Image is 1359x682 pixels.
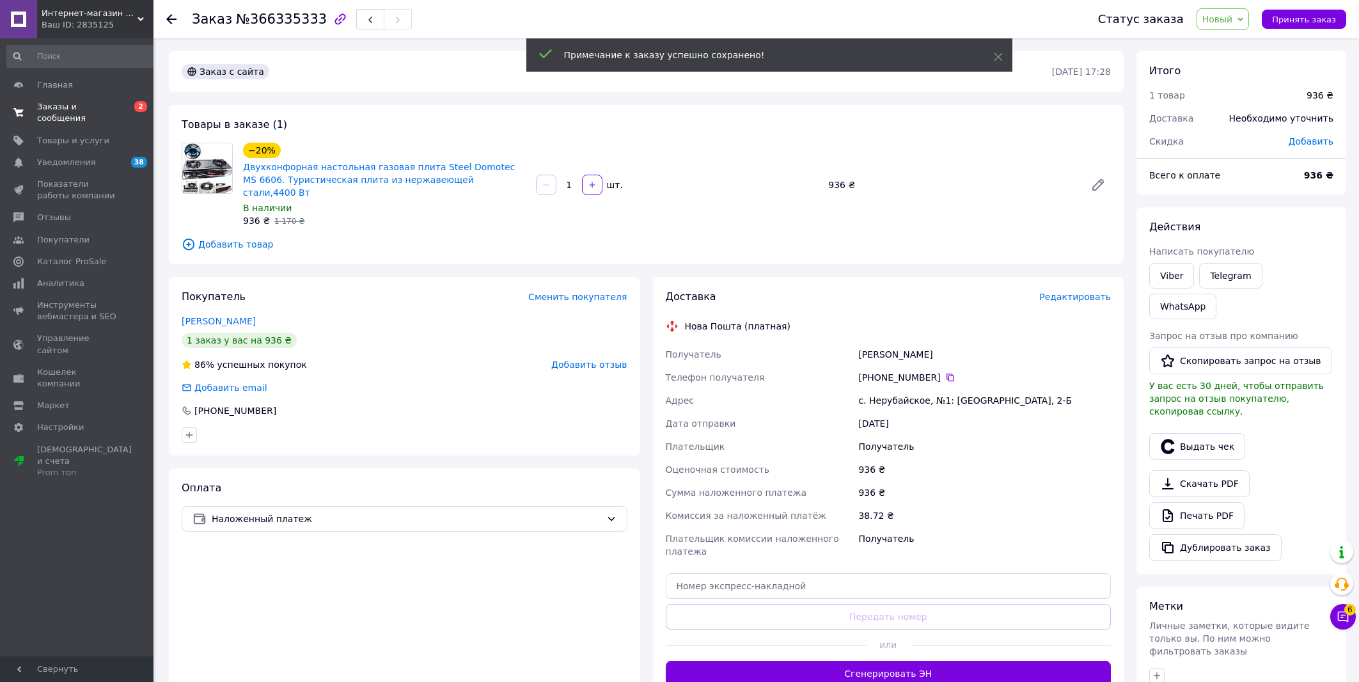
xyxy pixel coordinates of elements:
div: Получатель [856,435,1113,458]
div: Prom топ [37,467,132,479]
span: Покупатель [182,290,246,303]
span: Добавить [1289,136,1333,147]
div: шт. [604,178,624,191]
time: [DATE] 17:28 [1052,67,1111,77]
input: Поиск [6,45,159,68]
span: Плательщик [666,441,725,452]
button: Чат с покупателем6 [1330,604,1356,630]
div: −20% [243,143,281,158]
div: Добавить email [180,381,269,394]
span: Редактировать [1039,292,1111,302]
span: 2 [134,101,147,112]
span: Доставка [1149,113,1193,123]
span: Телефон получателя [666,372,765,383]
a: Telegram [1199,263,1262,289]
div: [DATE] [856,412,1113,435]
span: Интернет-магазин Fantasticshop [42,8,137,19]
span: Комиссия за наложенный платёж [666,511,826,521]
span: 1 170 ₴ [274,217,304,226]
div: 38.72 ₴ [856,504,1113,527]
span: Получатель [666,349,721,360]
span: Уведомления [37,157,95,168]
a: WhatsApp [1149,294,1216,319]
span: У вас есть 30 дней, чтобы отправить запрос на отзыв покупателю, скопировав ссылку. [1149,381,1324,416]
span: Принять заказ [1272,15,1336,24]
div: 936 ₴ [856,458,1113,481]
span: Заказ [192,12,232,27]
div: Статус заказа [1098,13,1184,26]
span: Настройки [37,422,84,433]
span: Сменить покупателя [528,292,627,302]
button: Скопировать запрос на отзыв [1149,347,1332,374]
span: Аналитика [37,278,84,289]
span: Оценочная стоимость [666,464,770,475]
span: Каталог ProSale [37,256,106,267]
span: Плательщик комиссии наложенного платежа [666,534,839,557]
span: [DEMOGRAPHIC_DATA] и счета [37,444,132,479]
span: Действия [1149,221,1200,233]
div: 936 ₴ [823,176,1080,194]
div: [PHONE_NUMBER] [858,371,1111,384]
a: Редактировать [1085,172,1111,198]
span: Кошелек компании [37,367,118,390]
span: Управление сайтом [37,333,118,356]
button: Выдать чек [1149,433,1245,460]
div: Заказ с сайта [182,64,269,79]
span: Оплата [182,482,221,494]
div: Нова Пошта (платная) [682,320,794,333]
span: 6 [1344,600,1356,612]
div: [PERSON_NAME] [856,343,1113,366]
span: 936 ₴ [243,216,270,226]
span: Метки [1149,600,1183,612]
span: Главная [37,79,73,91]
span: Показатели работы компании [37,178,118,202]
span: Личные заметки, которые видите только вы. По ним можно фильтровать заказы [1149,621,1310,656]
a: Скачать PDF [1149,470,1250,497]
div: успешных покупок [182,358,307,371]
div: Необходимо уточнить [1222,104,1341,132]
span: №366335333 [236,12,327,27]
span: Сумма наложенного платежа [666,488,807,498]
span: Добавить товар [182,237,1111,251]
span: Дата отправки [666,418,736,429]
div: [PHONE_NUMBER] [193,404,278,417]
span: или [866,638,911,651]
span: Покупатели [37,234,90,246]
span: Товары в заказе (1) [182,118,287,131]
a: Печать PDF [1149,502,1245,529]
div: 936 ₴ [856,481,1113,504]
div: Примечание к заказу успешно сохранено! [564,49,962,61]
b: 936 ₴ [1304,170,1333,180]
span: Наложенный платеж [212,512,601,526]
div: с. Нерубайское, №1: [GEOGRAPHIC_DATA], 2-Б [856,389,1113,412]
span: Доставка [666,290,716,303]
span: Запрос на отзыв про компанию [1149,331,1298,341]
button: Принять заказ [1262,10,1346,29]
span: Заказы и сообщения [37,101,118,124]
span: Написать покупателю [1149,246,1254,257]
div: 1 заказ у вас на 936 ₴ [182,333,297,348]
span: Отзывы [37,212,71,223]
span: Новый [1202,14,1233,24]
a: Viber [1149,263,1194,289]
div: 936 ₴ [1307,89,1333,102]
input: Номер экспресс-накладной [666,573,1112,599]
span: Скидка [1149,136,1184,147]
span: Итого [1149,65,1181,77]
div: Добавить email [193,381,269,394]
div: Ваш ID: 2835125 [42,19,153,31]
div: Получатель [856,527,1113,563]
span: Всего к оплате [1149,170,1220,180]
span: В наличии [243,203,292,213]
span: Товары и услуги [37,135,109,147]
a: [PERSON_NAME] [182,316,256,326]
button: Дублировать заказ [1149,534,1282,561]
span: 1 товар [1149,90,1185,100]
div: Вернуться назад [166,13,177,26]
span: 38 [131,157,147,168]
span: 86% [194,360,214,370]
span: Адрес [666,395,694,406]
img: Двухконфорная настольная газовая плита Steel Domotec MS 6606. Туристическая плита из нержавеющей ... [182,143,232,193]
span: Инструменты вебмастера и SEO [37,299,118,322]
a: Двухконфорная настольная газовая плита Steel Domotec MS 6606. Туристическая плита из нержавеющей ... [243,162,515,198]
